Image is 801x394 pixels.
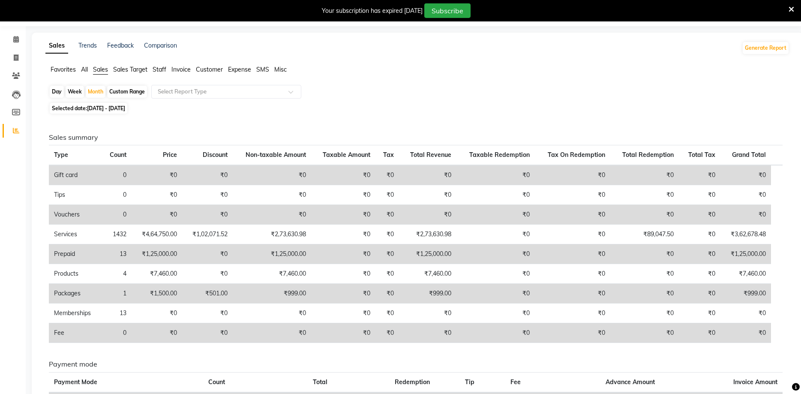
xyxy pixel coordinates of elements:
td: ₹7,460.00 [233,264,312,284]
td: ₹0 [399,165,456,185]
td: 0 [101,323,131,343]
span: Taxable Redemption [469,151,530,159]
td: ₹0 [182,323,233,343]
td: 13 [101,304,131,323]
td: ₹7,460.00 [720,264,771,284]
td: ₹0 [399,304,456,323]
td: ₹0 [311,165,375,185]
td: 4 [101,264,131,284]
td: ₹0 [375,185,399,205]
span: Price [163,151,177,159]
td: ₹0 [535,205,610,225]
a: Trends [78,42,97,49]
td: ₹0 [720,323,771,343]
td: ₹0 [610,304,679,323]
span: Total Tax [688,151,715,159]
td: ₹0 [132,323,182,343]
td: Prepaid [49,244,101,264]
div: Day [50,86,64,98]
td: ₹0 [233,304,312,323]
td: ₹0 [182,304,233,323]
td: ₹0 [535,284,610,304]
td: Tips [49,185,101,205]
a: Comparison [144,42,177,49]
button: Subscribe [424,3,471,18]
td: ₹0 [456,165,535,185]
td: ₹0 [132,185,182,205]
td: ₹0 [375,225,399,244]
span: Discount [203,151,228,159]
span: Grand Total [732,151,766,159]
td: ₹0 [311,225,375,244]
span: Sales Target [113,66,147,73]
td: ₹0 [399,323,456,343]
td: ₹0 [456,225,535,244]
td: ₹4,64,750.00 [132,225,182,244]
a: Sales [45,38,68,54]
td: Packages [49,284,101,304]
td: ₹0 [610,244,679,264]
td: ₹0 [375,264,399,284]
td: ₹0 [456,185,535,205]
td: ₹1,25,000.00 [132,244,182,264]
span: Payment Mode [54,378,97,386]
td: ₹0 [182,264,233,284]
span: Staff [153,66,166,73]
span: Invoice [171,66,191,73]
td: ₹0 [610,205,679,225]
span: Non-taxable Amount [246,151,306,159]
td: ₹0 [679,185,720,205]
span: Total Revenue [410,151,451,159]
td: ₹0 [375,205,399,225]
td: ₹7,460.00 [132,264,182,284]
a: Feedback [107,42,134,49]
td: ₹0 [182,244,233,264]
td: Services [49,225,101,244]
span: Count [208,378,225,386]
td: 13 [101,244,131,264]
td: ₹0 [311,205,375,225]
span: Expense [228,66,251,73]
td: Fee [49,323,101,343]
span: Redemption [395,378,430,386]
td: ₹1,25,000.00 [233,244,312,264]
button: Generate Report [743,42,789,54]
td: ₹0 [182,165,233,185]
div: Your subscription has expired [DATE] [322,6,423,15]
td: ₹0 [456,304,535,323]
td: ₹999.00 [399,284,456,304]
td: ₹0 [233,205,312,225]
td: 1 [101,284,131,304]
td: ₹0 [610,185,679,205]
td: ₹0 [720,185,771,205]
span: Count [110,151,126,159]
td: ₹0 [311,304,375,323]
td: ₹7,460.00 [399,264,456,284]
td: ₹0 [679,284,720,304]
td: ₹0 [679,323,720,343]
td: ₹89,047.50 [610,225,679,244]
td: ₹0 [610,284,679,304]
span: Tip [465,378,474,386]
td: ₹0 [182,185,233,205]
td: ₹999.00 [720,284,771,304]
td: ₹0 [679,264,720,284]
td: Products [49,264,101,284]
td: ₹0 [610,165,679,185]
td: ₹0 [233,323,312,343]
td: ₹0 [535,165,610,185]
td: 0 [101,205,131,225]
td: ₹0 [132,205,182,225]
td: ₹2,73,630.98 [399,225,456,244]
td: ₹0 [535,244,610,264]
td: ₹0 [182,205,233,225]
td: 1432 [101,225,131,244]
span: Sales [93,66,108,73]
span: Misc [274,66,287,73]
td: ₹0 [720,304,771,323]
div: Week [66,86,84,98]
h6: Sales summary [49,133,783,141]
span: Taxable Amount [323,151,370,159]
td: ₹0 [456,323,535,343]
td: ₹0 [233,185,312,205]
